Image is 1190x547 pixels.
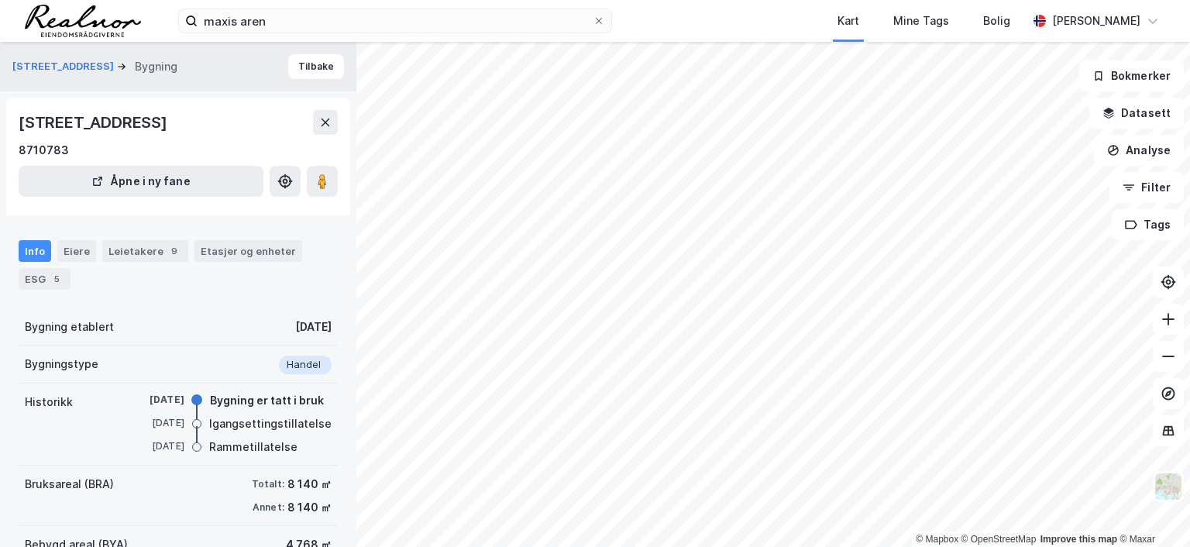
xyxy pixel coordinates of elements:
[25,355,98,373] div: Bygningstype
[19,110,170,135] div: [STREET_ADDRESS]
[25,5,141,37] img: realnor-logo.934646d98de889bb5806.png
[288,54,344,79] button: Tilbake
[198,9,593,33] input: Søk på adresse, matrikkel, gårdeiere, leietakere eller personer
[210,391,324,410] div: Bygning er tatt i bruk
[25,393,73,411] div: Historikk
[837,12,859,30] div: Kart
[1052,12,1140,30] div: [PERSON_NAME]
[122,393,184,407] div: [DATE]
[19,141,69,160] div: 8710783
[287,498,332,517] div: 8 140 ㎡
[1113,473,1190,547] div: Kontrollprogram for chat
[1040,534,1117,545] a: Improve this map
[983,12,1010,30] div: Bolig
[295,318,332,336] div: [DATE]
[19,166,263,197] button: Åpne i ny fane
[167,243,182,259] div: 9
[122,416,184,430] div: [DATE]
[25,318,114,336] div: Bygning etablert
[1094,135,1184,166] button: Analyse
[287,475,332,494] div: 8 140 ㎡
[135,57,177,76] div: Bygning
[122,439,184,453] div: [DATE]
[49,271,64,287] div: 5
[19,268,71,290] div: ESG
[1079,60,1184,91] button: Bokmerker
[961,534,1037,545] a: OpenStreetMap
[102,240,188,262] div: Leietakere
[916,534,958,545] a: Mapbox
[19,240,51,262] div: Info
[1089,98,1184,129] button: Datasett
[1113,473,1190,547] iframe: Chat Widget
[1109,172,1184,203] button: Filter
[1154,472,1183,501] img: Z
[57,240,96,262] div: Eiere
[201,244,296,258] div: Etasjer og enheter
[25,475,114,494] div: Bruksareal (BRA)
[253,501,284,514] div: Annet:
[1112,209,1184,240] button: Tags
[209,438,297,456] div: Rammetillatelse
[209,415,332,433] div: Igangsettingstillatelse
[252,478,284,490] div: Totalt:
[12,59,117,74] button: [STREET_ADDRESS]
[893,12,949,30] div: Mine Tags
